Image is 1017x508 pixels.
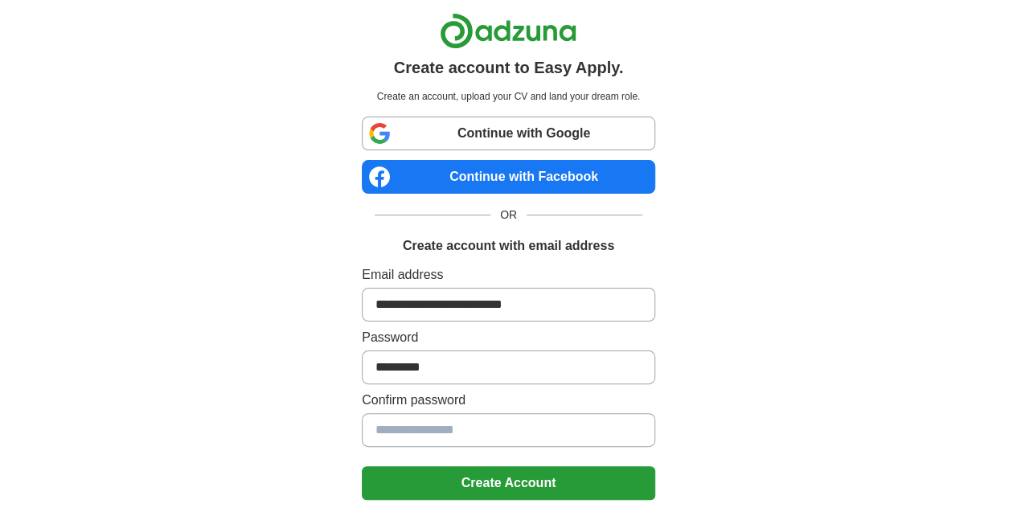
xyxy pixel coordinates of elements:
label: Password [362,328,655,347]
a: Continue with Facebook [362,160,655,194]
h1: Create account with email address [403,236,614,256]
a: Continue with Google [362,117,655,150]
span: OR [490,207,527,223]
label: Email address [362,265,655,285]
p: Create an account, upload your CV and land your dream role. [365,89,652,104]
button: Create Account [362,466,655,500]
label: Confirm password [362,391,655,410]
img: Adzuna logo [440,13,576,49]
h1: Create account to Easy Apply. [394,55,624,80]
